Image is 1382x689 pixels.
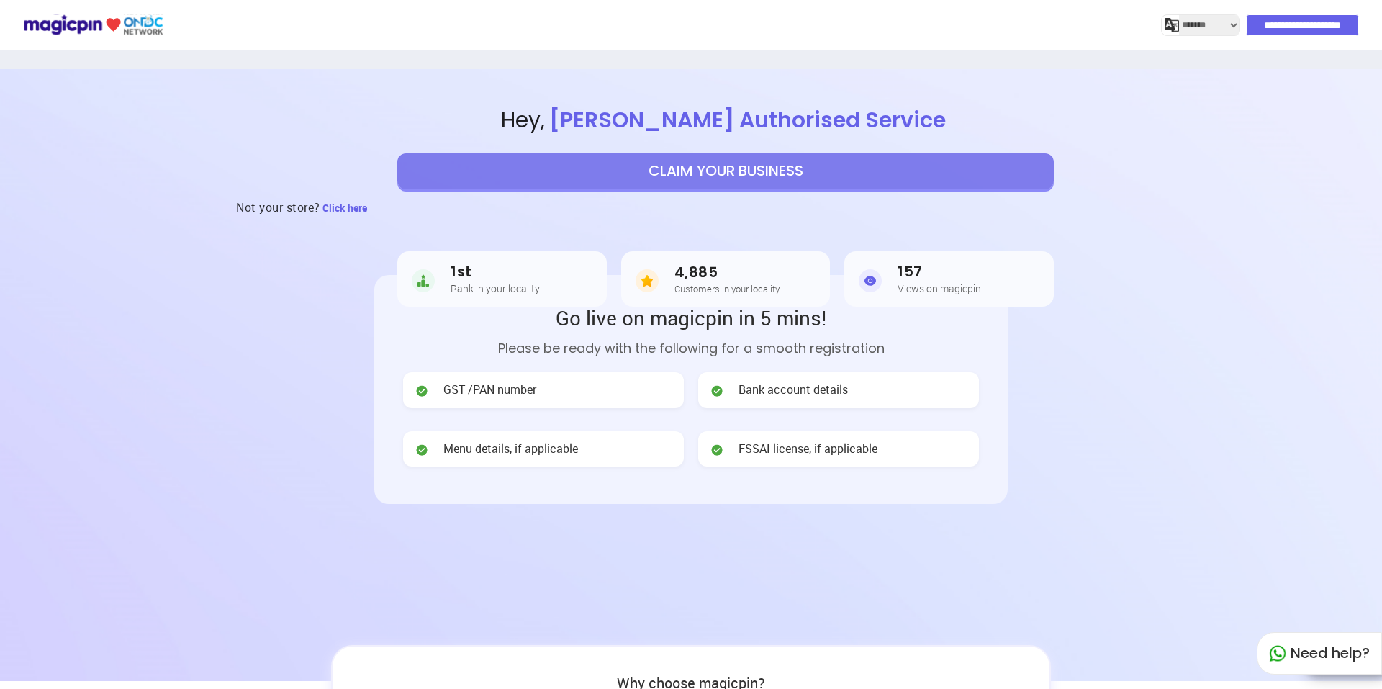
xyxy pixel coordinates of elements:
span: Hey , [69,105,1382,136]
span: FSSAI license, if applicable [739,441,877,457]
span: GST /PAN number [443,382,536,398]
h2: Go live on magicpin in 5 mins! [403,304,979,331]
img: whatapp_green.7240e66a.svg [1269,645,1286,662]
img: Customers [636,266,659,295]
img: check [710,384,724,398]
img: ondc-logo-new-small.8a59708e.svg [23,12,163,37]
span: Click here [322,201,367,215]
button: CLAIM YOUR BUSINESS [397,153,1054,189]
span: Menu details, if applicable [443,441,578,457]
img: check [415,443,429,457]
h3: Not your store? [236,189,320,225]
h5: Views on magicpin [898,283,981,294]
div: Need help? [1257,632,1382,675]
h3: 1st [451,264,540,280]
img: j2MGCQAAAABJRU5ErkJggg== [1165,18,1179,32]
img: Rank [412,266,435,295]
h3: 4,885 [674,264,780,281]
h3: 157 [898,264,981,280]
span: [PERSON_NAME] Authorised Service [545,104,950,135]
img: Views [859,266,882,295]
img: check [710,443,724,457]
h5: Customers in your locality [674,284,780,294]
p: Please be ready with the following for a smooth registration [403,338,979,358]
h5: Rank in your locality [451,283,540,294]
img: check [415,384,429,398]
span: Bank account details [739,382,848,398]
